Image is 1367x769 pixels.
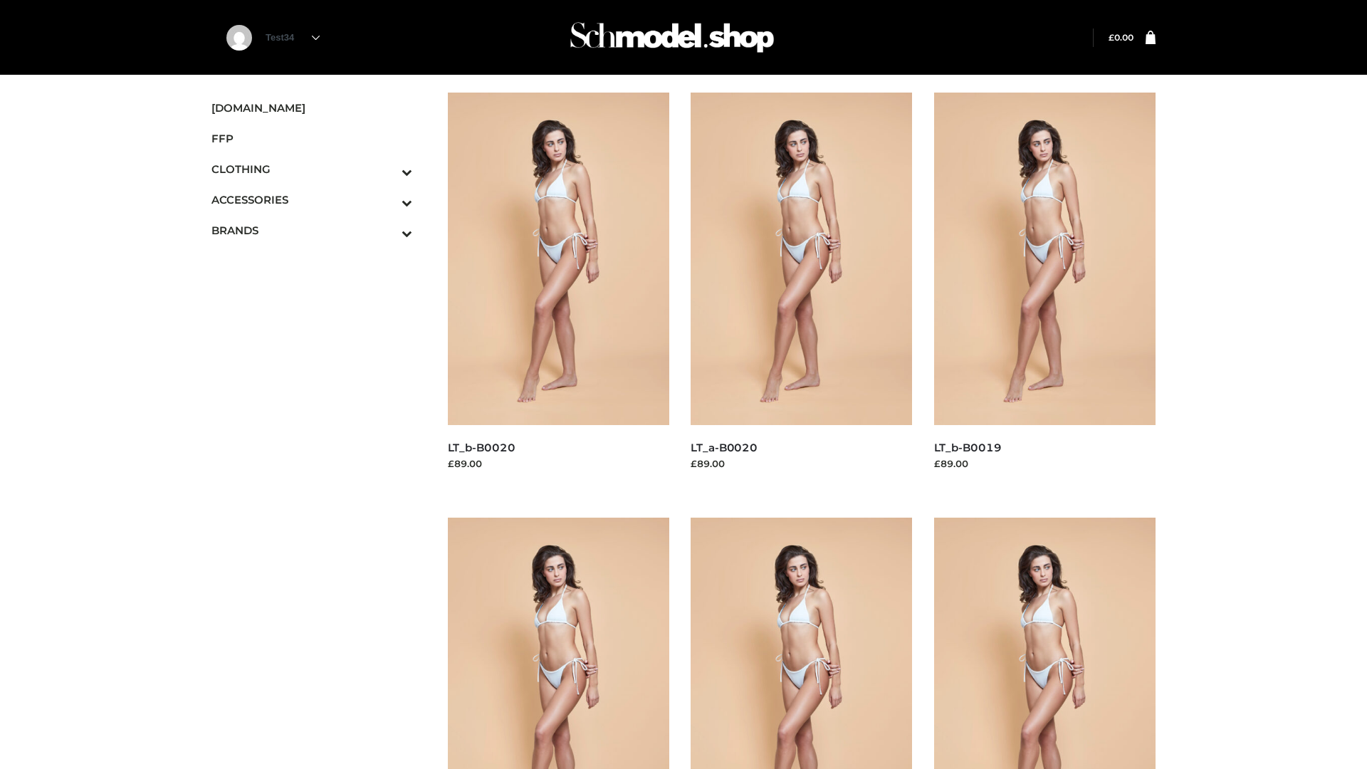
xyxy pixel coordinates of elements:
a: LT_b-B0019 [934,441,1002,454]
span: CLOTHING [211,161,412,177]
div: £89.00 [448,456,670,471]
div: £89.00 [934,456,1156,471]
a: LT_b-B0020 [448,441,515,454]
a: £0.00 [1109,32,1133,43]
a: ACCESSORIESToggle Submenu [211,184,412,215]
a: BRANDSToggle Submenu [211,215,412,246]
img: Schmodel Admin 964 [565,9,779,66]
a: LT_a-B0020 [691,441,758,454]
button: Toggle Submenu [362,184,412,215]
span: FFP [211,130,412,147]
a: Read more [691,473,743,484]
a: [DOMAIN_NAME] [211,93,412,123]
a: FFP [211,123,412,154]
span: ACCESSORIES [211,192,412,208]
button: Toggle Submenu [362,154,412,184]
span: [DOMAIN_NAME] [211,100,412,116]
span: £ [1109,32,1114,43]
a: Read more [934,473,987,484]
div: £89.00 [691,456,913,471]
bdi: 0.00 [1109,32,1133,43]
button: Toggle Submenu [362,215,412,246]
span: BRANDS [211,222,412,239]
a: CLOTHINGToggle Submenu [211,154,412,184]
a: Read more [448,473,501,484]
a: Test34 [266,32,320,43]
